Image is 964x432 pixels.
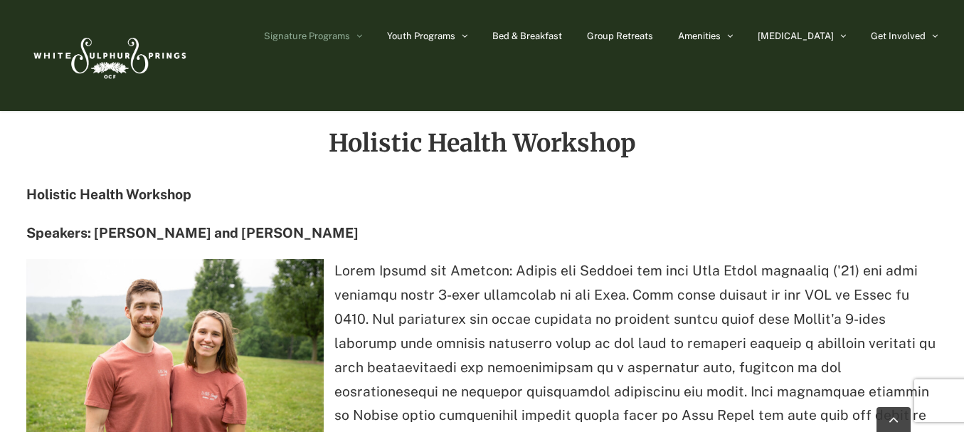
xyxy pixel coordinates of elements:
[871,31,926,41] span: Get Involved
[678,31,721,41] span: Amenities
[26,225,359,241] strong: Speakers: [PERSON_NAME] and [PERSON_NAME]
[587,31,653,41] span: Group Retreats
[26,186,191,202] strong: Holistic Health Workshop
[264,31,350,41] span: Signature Programs
[26,130,937,156] h2: Holistic Health Workshop
[758,31,834,41] span: [MEDICAL_DATA]
[27,22,191,89] img: White Sulphur Springs Logo
[387,31,455,41] span: Youth Programs
[492,31,562,41] span: Bed & Breakfast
